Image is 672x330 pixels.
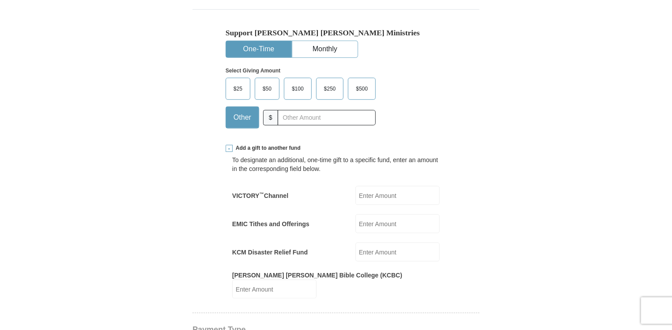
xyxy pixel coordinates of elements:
span: $250 [320,82,340,95]
label: VICTORY Channel [232,191,288,200]
strong: Select Giving Amount [226,68,280,74]
sup: ™ [259,191,264,197]
h5: Support [PERSON_NAME] [PERSON_NAME] Ministries [226,28,446,38]
button: Monthly [292,41,358,57]
label: EMIC Tithes and Offerings [232,220,310,228]
span: Other [229,111,256,124]
input: Enter Amount [355,186,440,205]
input: Other Amount [278,110,376,125]
span: $500 [351,82,372,95]
input: Enter Amount [232,280,317,299]
input: Enter Amount [355,243,440,262]
span: $50 [258,82,276,95]
span: $ [263,110,278,125]
label: KCM Disaster Relief Fund [232,248,308,257]
span: Add a gift to another fund [233,144,301,152]
input: Enter Amount [355,214,440,233]
label: [PERSON_NAME] [PERSON_NAME] Bible College (KCBC) [232,271,402,280]
div: To designate an additional, one-time gift to a specific fund, enter an amount in the correspondin... [232,156,440,173]
span: $100 [287,82,308,95]
button: One-Time [226,41,291,57]
span: $25 [229,82,247,95]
